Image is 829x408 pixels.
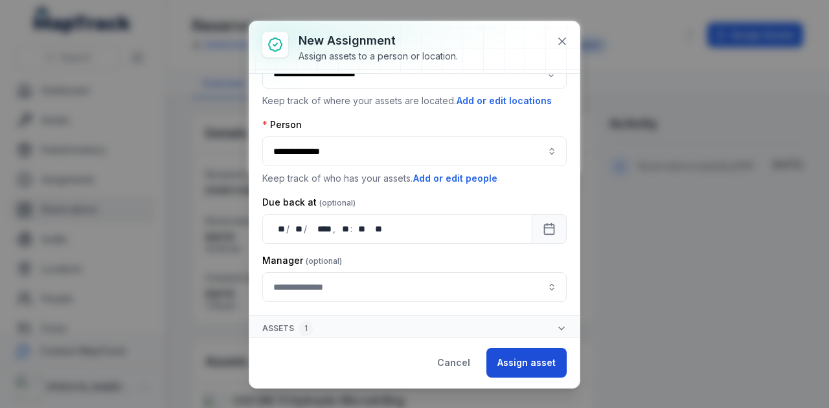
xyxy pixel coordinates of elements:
div: : [350,222,354,235]
input: assignment-add:cf[907ad3fd-eed4-49d8-ad84-d22efbadc5a5]-label [262,272,567,302]
h3: New assignment [299,32,458,50]
div: Assign assets to a person or location. [299,50,458,63]
div: , [333,222,337,235]
span: Assets [262,321,313,336]
div: hour, [337,222,350,235]
div: am/pm, [369,222,384,235]
input: assignment-add:person-label [262,136,567,166]
button: Cancel [426,348,481,378]
label: Due back at [262,196,356,209]
div: month, [291,222,304,235]
label: Person [262,118,302,131]
div: / [286,222,291,235]
div: 1 [299,321,313,336]
button: Assign asset [486,348,567,378]
p: Keep track of where your assets are located. [262,94,567,108]
button: Add or edit people [413,171,498,186]
label: Manager [262,254,342,267]
div: / [304,222,308,235]
div: year, [308,222,333,235]
button: Calendar [532,214,567,244]
button: Add or edit locations [456,94,552,108]
div: minute, [354,222,367,235]
p: Keep track of who has your assets. [262,171,567,186]
button: Assets1 [249,316,580,341]
div: day, [273,222,286,235]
